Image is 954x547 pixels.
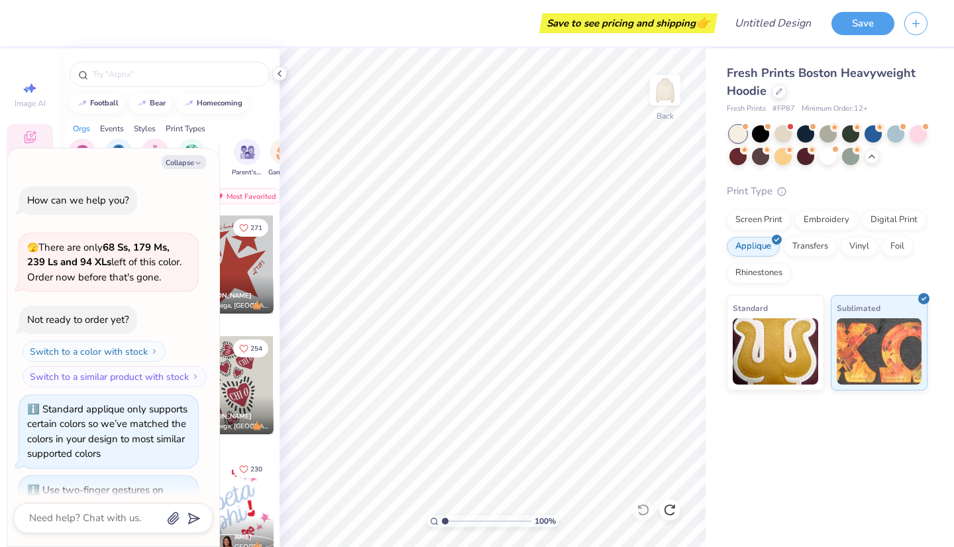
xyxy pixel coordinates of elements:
img: Game Day Image [276,145,291,160]
span: Fresh Prints Boston Heavyweight Hoodie [727,65,916,99]
div: Styles [134,123,156,135]
div: Embroidery [795,210,858,230]
input: Untitled Design [724,10,821,36]
button: bear [129,93,172,113]
button: filter button [178,139,205,178]
div: How can we help you? [27,194,129,207]
button: Switch to a similar product with stock [23,366,207,387]
button: Like [233,219,268,237]
img: Parent's Weekend Image [240,145,255,160]
button: Like [233,460,268,478]
div: Standard applique only supports certain colors so we’ve matched the colors in your design to most... [27,402,187,461]
div: filter for Sorority [69,139,95,178]
img: Club Image [148,145,162,160]
button: Collapse [162,155,206,169]
div: Back [657,110,674,122]
img: trend_line.gif [184,99,194,107]
div: filter for Sports [178,139,205,178]
span: 254 [250,345,262,352]
div: filter for Club [142,139,168,178]
div: Rhinestones [727,263,791,283]
div: filter for Parent's Weekend [232,139,262,178]
div: homecoming [197,99,242,107]
div: Transfers [784,237,837,257]
img: Switch to a color with stock [150,347,158,355]
div: Not ready to order yet? [27,313,129,326]
div: Print Types [166,123,205,135]
button: homecoming [176,93,248,113]
span: [PERSON_NAME] [197,412,252,421]
img: trend_line.gif [77,99,87,107]
button: filter button [69,139,95,178]
span: 271 [250,225,262,231]
img: Back [652,77,678,103]
span: Chi Omega, [GEOGRAPHIC_DATA] [197,301,268,311]
img: Sorority Image [75,145,90,160]
img: Standard [733,318,818,385]
button: Like [233,339,268,357]
span: 100 % [535,515,556,527]
span: [PERSON_NAME] [197,532,252,542]
div: Use two-finger gestures on touch devices or hold Space and drag canvas with the mouse to move the... [27,483,171,542]
div: Save to see pricing and shipping [543,13,714,33]
button: filter button [268,139,299,178]
span: Image AI [15,98,46,109]
div: Digital Print [862,210,926,230]
span: Designs [15,147,44,158]
div: Orgs [73,123,90,135]
img: Sublimated [837,318,922,385]
button: filter button [232,139,262,178]
button: filter button [142,139,168,178]
div: Foil [882,237,913,257]
span: 👉 [696,15,710,30]
img: Sports Image [184,145,199,160]
button: Switch to a color with stock [23,341,166,362]
div: Most Favorited [207,188,282,204]
span: Parent's Weekend [232,168,262,178]
span: # FP87 [772,103,795,115]
div: Vinyl [841,237,878,257]
span: Minimum Order: 12 + [802,103,868,115]
span: [PERSON_NAME] [197,291,252,300]
input: Try "Alpha" [91,68,261,81]
span: Standard [733,301,768,315]
button: Save [831,12,894,35]
span: Chi Omega, [GEOGRAPHIC_DATA] [197,422,268,432]
div: Screen Print [727,210,791,230]
button: filter button [104,139,134,178]
span: 230 [250,466,262,473]
div: Applique [727,237,780,257]
div: filter for Fraternity [104,139,134,178]
span: Game Day [268,168,299,178]
span: Sublimated [837,301,880,315]
div: Events [100,123,124,135]
span: There are only left of this color. Order now before that's gone. [27,241,182,284]
div: Print Type [727,184,927,199]
div: filter for Game Day [268,139,299,178]
img: trend_line.gif [136,99,147,107]
button: football [70,93,125,113]
span: 🫣 [27,241,38,254]
span: Fresh Prints [727,103,766,115]
div: bear [150,99,166,107]
img: Fraternity Image [111,145,126,160]
div: football [90,99,119,107]
img: Switch to a similar product with stock [191,373,199,381]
